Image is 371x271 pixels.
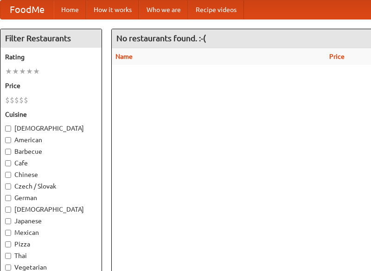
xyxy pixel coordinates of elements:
li: $ [24,95,28,105]
li: $ [10,95,14,105]
li: ★ [26,66,33,76]
h5: Price [5,81,97,90]
li: ★ [19,66,26,76]
li: ★ [5,66,12,76]
li: ★ [12,66,19,76]
label: Cafe [5,158,97,168]
li: $ [5,95,10,105]
label: Thai [5,251,97,260]
li: ★ [33,66,40,76]
a: Home [54,0,86,19]
label: [DEMOGRAPHIC_DATA] [5,124,97,133]
input: Mexican [5,230,11,236]
input: [DEMOGRAPHIC_DATA] [5,207,11,213]
li: $ [19,95,24,105]
li: $ [14,95,19,105]
input: Barbecue [5,149,11,155]
a: Name [115,53,133,60]
a: FoodMe [0,0,54,19]
label: American [5,135,97,145]
a: Price [329,53,345,60]
input: Cafe [5,160,11,166]
label: [DEMOGRAPHIC_DATA] [5,205,97,214]
input: [DEMOGRAPHIC_DATA] [5,126,11,132]
ng-pluralize: No restaurants found. :-( [116,34,206,43]
input: Japanese [5,218,11,224]
input: Pizza [5,241,11,247]
input: American [5,137,11,143]
a: Who we are [139,0,188,19]
input: German [5,195,11,201]
label: Chinese [5,170,97,179]
label: Japanese [5,216,97,226]
a: Recipe videos [188,0,244,19]
h5: Rating [5,52,97,62]
input: Vegetarian [5,265,11,271]
a: How it works [86,0,139,19]
input: Thai [5,253,11,259]
label: Czech / Slovak [5,182,97,191]
h5: Cuisine [5,110,97,119]
label: Mexican [5,228,97,237]
input: Chinese [5,172,11,178]
input: Czech / Slovak [5,183,11,189]
label: Pizza [5,239,97,249]
label: German [5,193,97,202]
h4: Filter Restaurants [0,29,102,48]
label: Barbecue [5,147,97,156]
